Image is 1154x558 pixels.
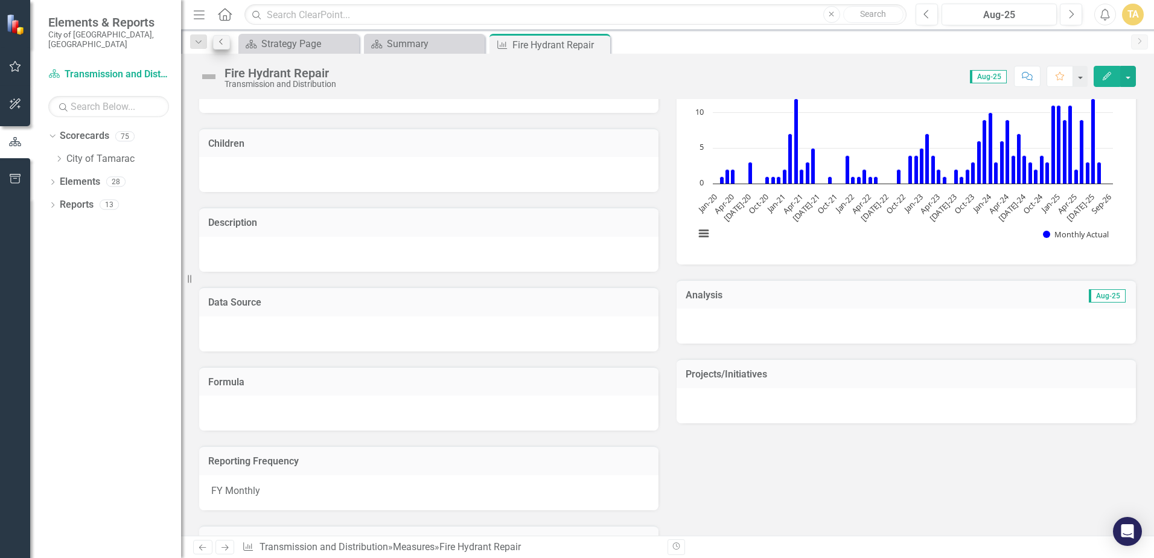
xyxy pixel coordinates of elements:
[937,169,941,184] path: Apr-23, 2. Monthly Actual.
[783,169,787,184] path: Jan-21, 2. Monthly Actual.
[897,169,901,184] path: Sept - 22, 2. Monthly Actual.
[765,176,770,184] path: Oct-20, 1. Monthly Actual.
[100,200,119,210] div: 13
[241,36,356,51] a: Strategy Page
[748,162,753,184] path: Jul-20, 3. Monthly Actual.
[970,70,1007,83] span: Aug-25
[48,15,169,30] span: Elements & Reports
[225,80,336,89] div: Transmission and Distribution
[914,155,919,184] path: Dec-22, 4. Monthly Actual.
[874,176,878,184] path: May-22, 1. Monthly Actual.
[977,141,981,184] path: Nov-23, 6. Monthly Actual.
[811,148,815,184] path: Jun-21, 5. Monthly Actual.
[1091,98,1095,184] path: Jul-25, 12. Monthly Actual.
[60,198,94,212] a: Reports
[966,169,970,184] path: Sep-23, 2. Monthly Actual.
[986,191,1011,216] text: Apr-24
[731,169,735,184] path: Apr-20, 2. Monthly Actual.
[689,71,1124,252] div: Chart. Highcharts interactive chart.
[439,541,521,553] div: Fire Hydrant Repair
[989,112,993,184] path: Jan-24, 10. Monthly Actual.
[260,541,388,553] a: Transmission and Distribution
[1045,162,1050,184] path: Nov-24, 3. Monthly Actual.
[60,129,109,143] a: Scorecards
[115,131,135,141] div: 75
[800,169,804,184] path: Apr-21, 2. Monthly Actual.
[746,191,770,216] text: Oct-20
[931,155,936,184] path: Mar-23, 4. Monthly Actual.
[700,141,704,152] text: 5
[917,191,942,216] text: Apr-23
[66,152,181,166] a: City of Tamarac
[832,191,856,216] text: Jan-22
[712,191,736,216] text: Apr-20
[862,169,867,184] path: Mar-22, 2. Monthly Actual.
[1051,105,1056,184] path: Dec-24, 11. Monthly Actual.
[695,225,712,242] button: View chart menu, Chart
[763,191,788,216] text: Jan-21
[1040,155,1044,184] path: Oct-24, 4. Monthly Actual.
[828,176,832,184] path: Sept - 21, 1. Monthly Actual.
[983,120,987,184] path: Dec-23, 9. Monthly Actual.
[927,191,959,223] text: [DATE]-23
[960,176,964,184] path: Aug-23, 1. Monthly Actual.
[393,541,435,553] a: Measures
[771,176,776,184] path: Nov-20, 1. Monthly Actual.
[1086,162,1090,184] path: Jun-25, 3. Monthly Actual.
[1028,162,1033,184] path: Aug-24, 3. Monthly Actual.
[60,175,100,189] a: Elements
[1122,4,1144,25] button: TA
[920,148,924,184] path: Jan-23, 5. Monthly Actual.
[1017,133,1021,184] path: Jun-24, 7. Monthly Actual.
[942,4,1057,25] button: Aug-25
[1113,517,1142,546] div: Open Intercom Messenger
[721,191,753,223] text: [DATE]-20
[199,67,218,86] img: Not Defined
[788,133,792,184] path: Feb-21, 7. Monthly Actual.
[1068,105,1073,184] path: Mar-25, 11. Monthly Actual.
[725,169,730,184] path: Mar-20, 2. Monthly Actual.
[208,217,649,228] h3: Description
[48,68,169,82] a: Transmission and Distribution
[106,177,126,187] div: 28
[846,155,850,184] path: Dec-21, 4. Monthly Actual.
[1089,191,1114,216] text: Sep-26
[48,30,169,50] small: City of [GEOGRAPHIC_DATA], [GEOGRAPHIC_DATA]
[869,176,873,184] path: Apr-22, 1. Monthly Actual.
[969,191,993,215] text: Jan-24
[208,536,649,547] h3: Series Evaluations
[777,176,781,184] path: Dec-20, 1. Monthly Actual.
[952,191,976,216] text: Oct-23
[1012,155,1016,184] path: May-24, 4. Monthly Actual.
[943,176,947,184] path: May-23, 1. Monthly Actual.
[901,191,925,216] text: Jan-23
[851,176,855,184] path: Jan-22, 1. Monthly Actual.
[1080,120,1084,184] path: May-25, 9. Monthly Actual.
[225,66,336,80] div: Fire Hydrant Repair
[1064,191,1096,223] text: [DATE]-25
[1021,191,1045,216] text: Oct-24
[261,36,356,51] div: Strategy Page
[208,297,649,308] h3: Data Source
[387,36,482,51] div: Summary
[1038,191,1062,216] text: Jan-25
[1063,120,1067,184] path: Feb-25, 9. Monthly Actual.
[790,191,822,223] text: [DATE]-21
[48,96,169,117] input: Search Below...
[367,36,482,51] a: Summary
[857,176,861,184] path: Feb-22, 1. Monthly Actual.
[780,191,805,216] text: Apr-21
[954,169,958,184] path: Jul-23, 2. Monthly Actual.
[1022,155,1027,184] path: Jul-24, 4. Monthly Actual.
[208,456,649,467] h3: Reporting Frequency
[700,177,704,188] text: 0
[849,191,873,216] text: Apr-22
[925,133,929,184] path: Feb-23, 7. Monthly Actual.
[6,14,27,35] img: ClearPoint Strategy
[1000,141,1004,184] path: Mar-24, 6. Monthly Actual.
[859,191,891,223] text: [DATE]-22
[1043,229,1108,240] button: Show Monthly Actual
[994,162,998,184] path: Feb-24, 3. Monthly Actual.
[695,106,704,117] text: 10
